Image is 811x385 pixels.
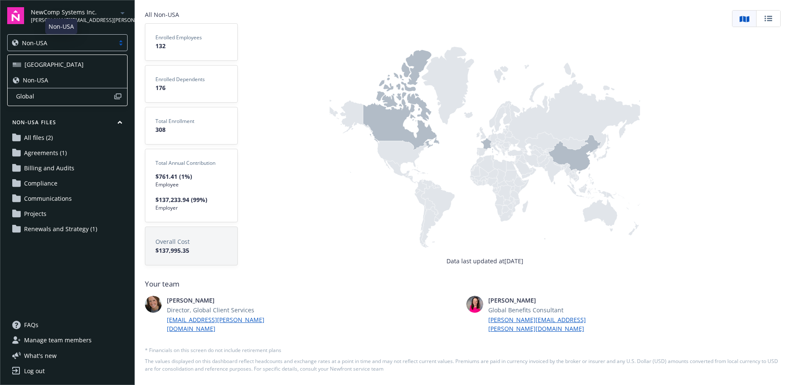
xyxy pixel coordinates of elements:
span: What ' s new [24,351,57,360]
span: Billing and Audits [24,161,74,175]
span: Overall Cost [155,237,227,246]
span: $761.41 (1%) [155,172,227,181]
span: Non-USA [22,38,47,47]
span: Data last updated at [DATE] [446,257,523,265]
button: What's new [7,351,70,360]
button: NewComp Systems Inc.[PERSON_NAME][EMAIL_ADDRESS][PERSON_NAME][DOMAIN_NAME]arrowDropDown [31,7,128,24]
span: Non-USA [23,76,48,85]
span: Compliance [24,177,57,190]
a: [PERSON_NAME][EMAIL_ADDRESS][PERSON_NAME][DOMAIN_NAME] [488,315,588,333]
span: Global [16,92,114,101]
a: FAQs [7,318,128,332]
span: 132 [155,41,227,50]
span: Total Enrollment [155,117,227,125]
a: Billing and Audits [7,161,128,175]
span: Enrolled Dependents [155,76,227,83]
span: $137,233.94 (99%) [155,195,227,204]
a: Compliance [7,177,128,190]
span: [PERSON_NAME] [488,296,588,305]
span: The values displayed on this dashboard reflect headcounts and exchange rates at a point in time a... [145,358,781,373]
span: Communications [24,192,72,205]
span: FAQs [24,318,38,332]
span: NewComp Systems Inc. [31,8,117,16]
a: Manage team members [7,333,128,347]
img: navigator-logo.svg [7,7,24,24]
span: All files (2) [24,131,53,145]
span: $137,995.35 [155,246,227,255]
span: Employer [155,204,227,212]
a: arrowDropDown [117,8,128,18]
span: 176 [155,83,227,92]
span: [PERSON_NAME] [167,296,267,305]
span: Enrolled Employees [155,34,227,41]
span: Projects [24,207,46,221]
span: [GEOGRAPHIC_DATA] [24,60,84,69]
span: Non-USA [12,38,110,47]
span: Director, Global Client Services [167,306,267,314]
span: Employee [155,181,227,188]
div: Log out [24,364,45,378]
span: * Financials on this screen do not include retirement plans [145,347,781,354]
span: Global Benefits Consultant [488,306,588,314]
span: [PERSON_NAME][EMAIL_ADDRESS][PERSON_NAME][DOMAIN_NAME] [31,16,117,24]
span: Manage team members [24,333,92,347]
a: Projects [7,207,128,221]
a: [EMAIL_ADDRESS][PERSON_NAME][DOMAIN_NAME] [167,315,267,333]
img: photo [145,296,162,313]
span: 308 [155,125,227,134]
span: Total Annual Contribution [155,159,227,167]
a: Renewals and Strategy (1) [7,222,128,236]
span: Agreements (1) [24,146,67,160]
button: Non-USA Files [7,119,128,129]
a: All files (2) [7,131,128,145]
a: Agreements (1) [7,146,128,160]
img: photo [466,296,483,313]
span: Your team [145,279,781,289]
a: Communications [7,192,128,205]
span: Renewals and Strategy (1) [24,222,97,236]
span: All Non-USA [145,10,238,19]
